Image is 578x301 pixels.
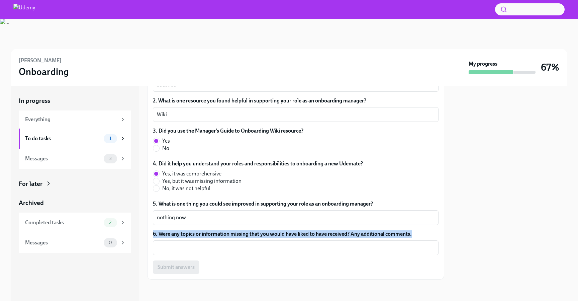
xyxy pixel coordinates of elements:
div: To do tasks [25,135,101,142]
div: Everything [25,116,117,123]
span: 2 [105,220,115,225]
span: Yes, it was comprehensive [162,170,221,177]
h3: Onboarding [19,66,69,78]
span: 0 [105,240,116,245]
a: For later [19,179,131,188]
a: Everything [19,110,131,129]
div: Messages [25,155,101,162]
a: Messages0 [19,233,131,253]
h3: 67% [541,61,559,73]
label: 5. What is one thing you could see improved in supporting your role as an onboarding manager? [153,200,439,208]
strong: My progress [469,60,497,68]
div: Messages [25,239,101,246]
span: Yes, but it was missing information [162,177,242,185]
label: 2. What is one resource you found helpful in supporting your role as an onboarding manager? [153,97,439,104]
span: 3 [105,156,116,161]
label: 6. Were any topics or information missing that you would have liked to have received? Any additio... [153,230,439,238]
textarea: nothing now [157,214,435,222]
textarea: Wiki [157,110,435,119]
h6: [PERSON_NAME] [19,57,62,64]
a: Archived [19,199,131,207]
span: 1 [105,136,115,141]
span: No [162,145,169,152]
div: Completed tasks [25,219,101,226]
a: Messages3 [19,149,131,169]
a: Completed tasks2 [19,213,131,233]
label: 3. Did you use the Manager’s Guide to Onboarding Wiki resource? [153,127,303,135]
span: Yes [162,137,170,145]
a: In progress [19,96,131,105]
span: No, it was not helpful [162,185,210,192]
a: To do tasks1 [19,129,131,149]
label: 4. Did it help you understand your roles and responsibilities to onboarding a new Udemate? [153,160,363,167]
div: For later [19,179,42,188]
img: Udemy [13,4,35,15]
